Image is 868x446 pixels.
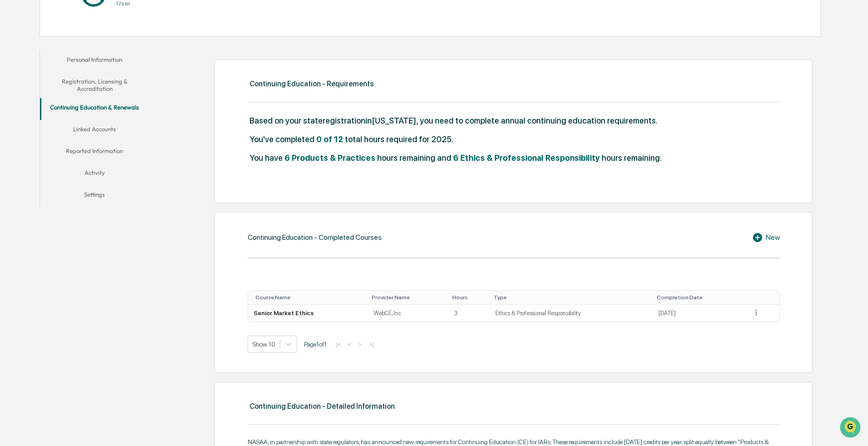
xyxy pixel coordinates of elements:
div: 🗄️ [66,115,73,123]
span: Pylon [90,154,110,161]
button: > [356,341,365,348]
div: Toggle SortBy [754,294,776,301]
span: 0 of 12 [316,134,343,144]
div: Toggle SortBy [372,294,444,301]
button: Continuing Education & Renewals [40,98,149,120]
span: Preclearance [18,114,59,124]
span: hours remaining. [602,153,662,163]
a: 🖐️Preclearance [5,111,62,127]
td: Senior Market Ethics [248,305,369,322]
div: Continuing Education - Requirements [249,79,374,88]
span: 6 Ethics & Professional Responsibility [453,153,600,163]
button: Reported Information [40,142,149,164]
div: New [752,232,780,243]
button: < [345,341,354,348]
button: Settings [40,185,149,207]
div: secondary tabs example [40,50,149,207]
div: Continuing Education - Completed Courses [248,233,382,242]
a: 🗄️Attestations [62,111,116,127]
td: [DATE] [653,305,746,322]
span: You have [249,153,283,163]
span: 6 Products & Practices [284,153,375,163]
div: Toggle SortBy [657,294,743,301]
td: 3 [449,305,490,322]
span: Based on your state registration in [US_STATE] , you need to complete annual continuing education... [249,116,658,125]
button: >| [366,341,376,348]
button: Activity [40,164,149,185]
div: Toggle SortBy [452,294,487,301]
div: Toggle SortBy [494,294,649,301]
div: Continuing Education - Detailed Information [249,402,395,411]
td: Ethics & Professional Responsibility [490,305,653,322]
div: 🔎 [9,133,16,140]
a: Powered byPylon [64,154,110,161]
button: |< [334,341,344,348]
button: Linked Accounts [40,120,149,142]
a: 🔎Data Lookup [5,128,61,144]
span: hours remaining and [377,153,451,163]
div: 🖐️ [9,115,16,123]
span: total hours required for 2025. [345,134,454,144]
span: Attestations [75,114,113,124]
button: Registration, Licensing & Accreditation [40,72,149,98]
button: Personal Information [40,50,149,72]
img: 1746055101610-c473b297-6a78-478c-a979-82029cc54cd1 [9,69,25,86]
div: We're offline, we'll be back soon [31,79,119,86]
div: Toggle SortBy [255,294,365,301]
span: Page 1 of 1 [304,341,327,348]
td: WebCE, Inc [368,305,448,322]
span: You've completed [249,134,314,144]
button: Start new chat [155,72,165,83]
iframe: Open customer support [839,416,863,441]
div: Start new chat [31,69,149,79]
p: How can we help? [9,19,165,34]
span: Data Lookup [18,132,57,141]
